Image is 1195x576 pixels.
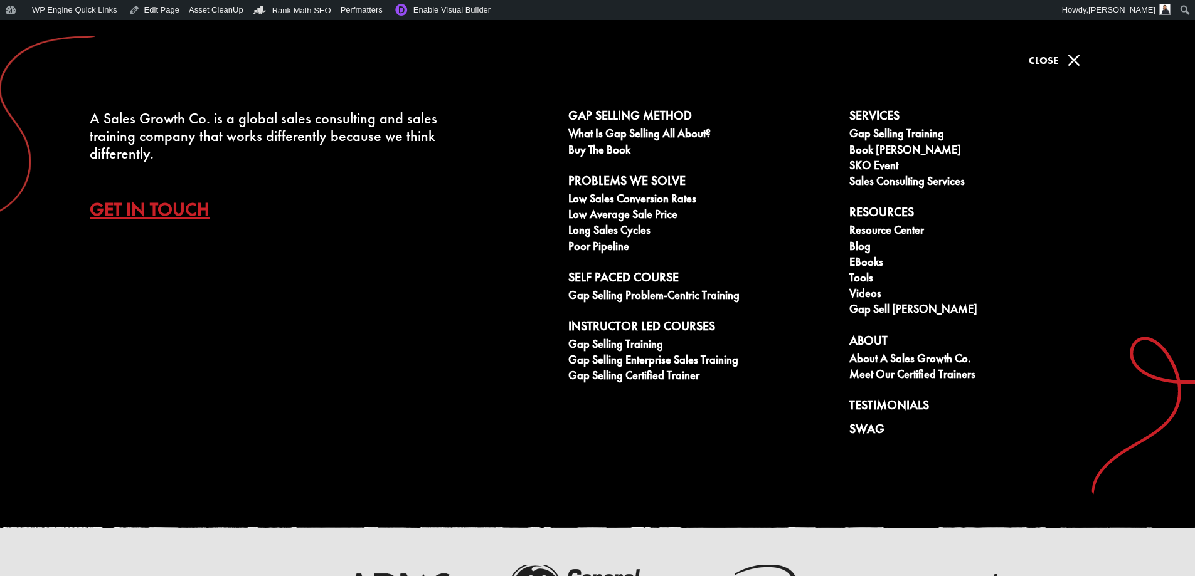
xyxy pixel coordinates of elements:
[568,208,836,224] a: Low Average Sale Price
[90,110,447,162] div: A Sales Growth Co. is a global sales consulting and sales training company that works differently...
[849,287,1117,303] a: Videos
[568,192,836,208] a: Low Sales Conversion Rates
[568,369,836,385] a: Gap Selling Certified Trainer
[568,174,836,192] a: Problems We Solve
[849,240,1117,256] a: Blog
[849,303,1117,318] a: Gap Sell [PERSON_NAME]
[568,224,836,239] a: Long Sales Cycles
[1061,48,1086,73] span: M
[1088,5,1155,14] span: [PERSON_NAME]
[849,205,1117,224] a: Resources
[272,6,331,15] span: Rank Math SEO
[568,338,836,353] a: Gap Selling Training
[849,224,1117,239] a: Resource Center
[849,333,1117,352] a: About
[849,271,1117,287] a: Tools
[849,398,1117,417] a: Testimonials
[849,256,1117,271] a: eBooks
[568,319,836,338] a: Instructor Led Courses
[849,175,1117,191] a: Sales Consulting Services
[849,352,1117,368] a: About A Sales Growth Co.
[568,270,836,289] a: Self Paced Course
[849,127,1117,143] a: Gap Selling Training
[849,108,1117,127] a: Services
[1029,54,1058,67] span: Close
[849,422,1117,441] a: Swag
[568,144,836,159] a: Buy The Book
[849,368,1117,384] a: Meet our Certified Trainers
[849,159,1117,175] a: SKO Event
[568,240,836,256] a: Poor Pipeline
[568,353,836,369] a: Gap Selling Enterprise Sales Training
[568,108,836,127] a: Gap Selling Method
[90,187,228,231] a: Get In Touch
[849,144,1117,159] a: Book [PERSON_NAME]
[568,127,836,143] a: What is Gap Selling all about?
[568,289,836,305] a: Gap Selling Problem-Centric Training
